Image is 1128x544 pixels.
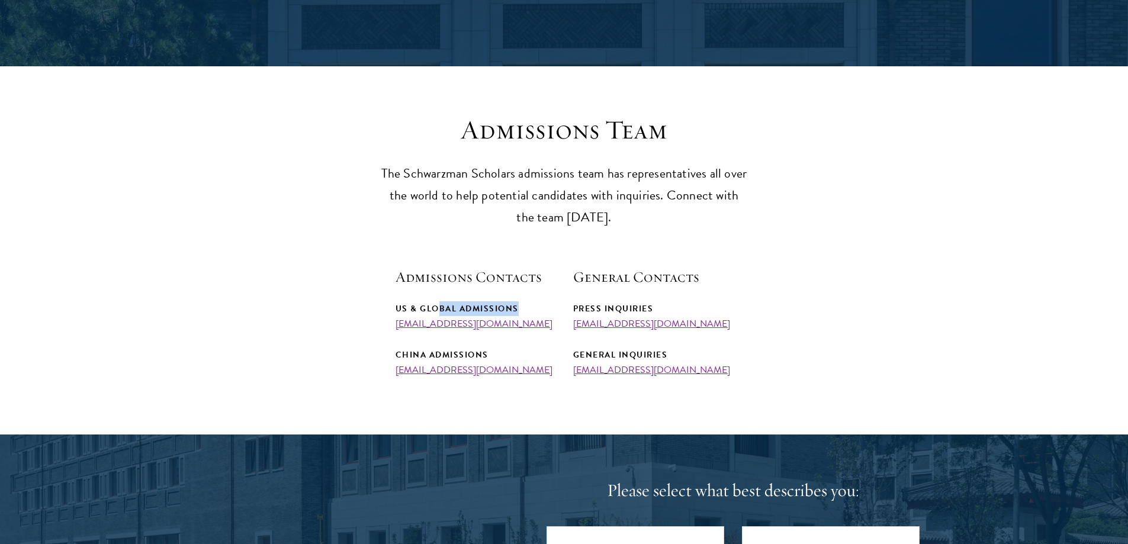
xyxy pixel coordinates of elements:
div: US & Global Admissions [396,301,555,316]
a: [EMAIL_ADDRESS][DOMAIN_NAME] [396,317,552,331]
div: Press Inquiries [573,301,733,316]
h5: General Contacts [573,267,733,287]
h5: Admissions Contacts [396,267,555,287]
a: [EMAIL_ADDRESS][DOMAIN_NAME] [573,317,730,331]
div: General Inquiries [573,347,733,362]
div: China Admissions [396,347,555,362]
h4: Please select what best describes you: [547,479,920,503]
p: The Schwarzman Scholars admissions team has representatives all over the world to help potential ... [381,163,748,228]
a: [EMAIL_ADDRESS][DOMAIN_NAME] [573,363,730,377]
a: [EMAIL_ADDRESS][DOMAIN_NAME] [396,363,552,377]
h3: Admissions Team [381,114,748,147]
